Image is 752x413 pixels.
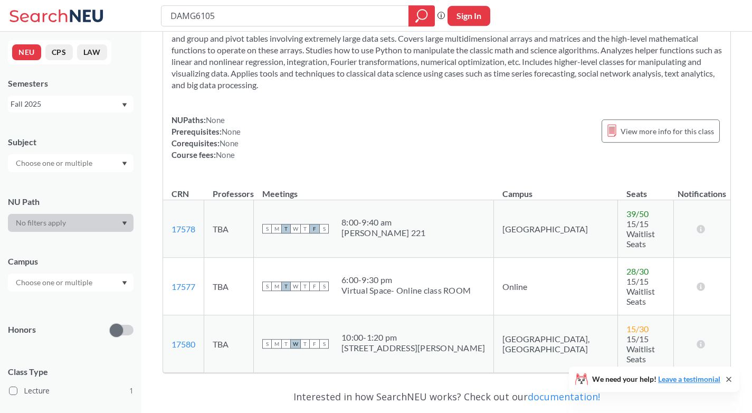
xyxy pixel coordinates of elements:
[220,138,239,148] span: None
[9,384,134,398] label: Lecture
[45,44,73,60] button: CPS
[341,217,425,228] div: 8:00 - 9:40 am
[8,154,134,172] div: Dropdown arrow
[658,374,720,383] a: Leave a testimonial
[626,276,655,306] span: 15/15 Waitlist Seats
[674,177,731,200] th: Notifications
[341,285,471,296] div: Virtual Space- Online class ROOM
[206,115,225,125] span: None
[626,209,649,219] span: 39 / 50
[8,366,134,378] span: Class Type
[272,224,281,233] span: M
[122,281,127,285] svg: Dropdown arrow
[618,177,674,200] th: Seats
[300,339,310,349] span: T
[11,157,99,170] input: Choose one or multiple
[204,315,254,373] td: TBA
[172,281,195,292] a: 17577
[300,281,310,291] span: T
[291,281,300,291] span: W
[494,177,618,200] th: Campus
[8,78,134,89] div: Semesters
[341,228,425,238] div: [PERSON_NAME] 221
[281,224,291,233] span: T
[528,390,600,403] a: documentation!
[262,281,272,291] span: S
[122,162,127,166] svg: Dropdown arrow
[341,275,471,285] div: 6:00 - 9:30 pm
[77,44,107,60] button: LAW
[494,200,618,258] td: [GEOGRAPHIC_DATA]
[621,125,714,138] span: View more info for this class
[172,339,195,349] a: 17580
[222,127,241,136] span: None
[319,281,329,291] span: S
[262,224,272,233] span: S
[448,6,490,26] button: Sign In
[163,381,731,412] div: Interested in how SearchNEU works? Check out our
[122,103,127,107] svg: Dropdown arrow
[494,258,618,315] td: Online
[626,324,649,334] span: 15 / 30
[172,224,195,234] a: 17578
[341,343,485,353] div: [STREET_ADDRESS][PERSON_NAME]
[291,224,300,233] span: W
[216,150,235,159] span: None
[281,281,291,291] span: T
[626,219,655,249] span: 15/15 Waitlist Seats
[204,177,254,200] th: Professors
[626,266,649,276] span: 28 / 30
[341,332,485,343] div: 10:00 - 1:20 pm
[300,224,310,233] span: T
[8,96,134,112] div: Fall 2025Dropdown arrow
[319,224,329,233] span: S
[11,276,99,289] input: Choose one or multiple
[11,98,121,110] div: Fall 2025
[172,114,241,161] div: NUPaths: Prerequisites: Corequisites: Course fees:
[8,214,134,232] div: Dropdown arrow
[254,177,494,200] th: Meetings
[8,256,134,267] div: Campus
[262,339,272,349] span: S
[172,188,189,200] div: CRN
[626,334,655,364] span: 15/15 Waitlist Seats
[408,5,435,26] div: magnifying glass
[319,339,329,349] span: S
[122,221,127,226] svg: Dropdown arrow
[8,196,134,208] div: NU Path
[12,44,41,60] button: NEU
[494,315,618,373] td: [GEOGRAPHIC_DATA], [GEOGRAPHIC_DATA]
[8,136,134,148] div: Subject
[310,281,319,291] span: F
[169,7,401,25] input: Class, professor, course number, "phrase"
[8,324,36,336] p: Honors
[291,339,300,349] span: W
[272,339,281,349] span: M
[310,339,319,349] span: F
[204,200,254,258] td: TBA
[272,281,281,291] span: M
[8,274,134,292] div: Dropdown arrow
[281,339,291,349] span: T
[129,385,134,397] span: 1
[310,224,319,233] span: F
[415,8,428,23] svg: magnifying glass
[592,376,720,383] span: We need your help!
[204,258,254,315] td: TBA
[172,10,722,91] section: Studies the Python programming language with data science as the application domain. Offers stude...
